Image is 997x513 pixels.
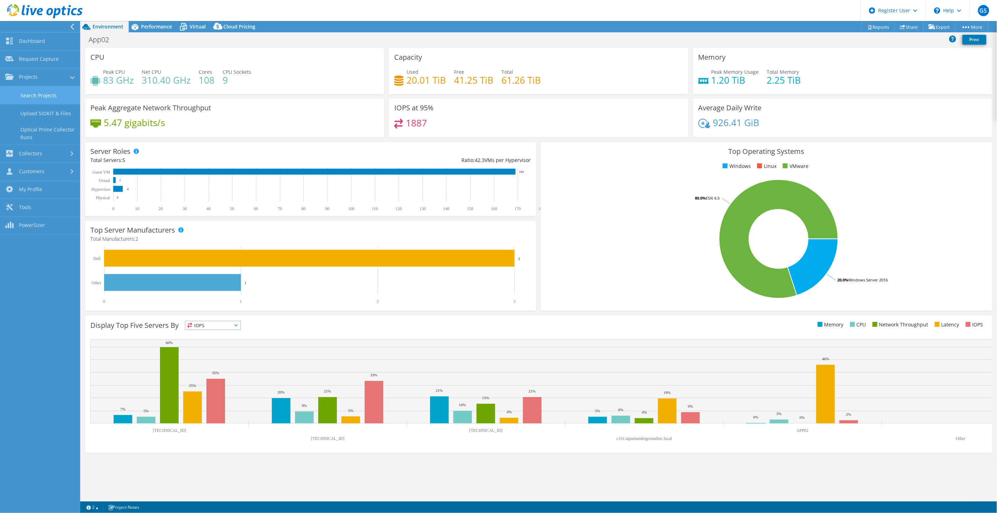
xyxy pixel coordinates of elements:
[711,69,759,75] span: Peak Memory Usage
[104,119,165,126] h4: 5.47 gigabits/s
[212,371,219,375] text: 35%
[183,206,187,211] text: 30
[848,277,888,283] tspan: Windows Server 2016
[223,23,255,30] span: Cloud Pricing
[90,235,531,243] h4: Total Manufacturers:
[846,412,851,416] text: 2%
[189,383,196,388] text: 25%
[515,206,521,211] text: 170
[518,256,520,261] text: 3
[185,321,241,330] span: IOPS
[459,403,466,407] text: 10%
[507,410,512,414] text: 4%
[816,321,844,329] li: Memory
[325,206,330,211] text: 90
[934,7,940,14] svg: \n
[135,206,139,211] text: 10
[127,187,129,191] text: 4
[301,206,306,211] text: 80
[278,206,282,211] text: 70
[454,69,464,75] span: Free
[482,396,489,400] text: 15%
[244,281,247,285] text: 1
[664,390,671,395] text: 19%
[469,428,503,433] text: [TECHNICAL_ID]
[199,76,215,84] h4: 108
[933,321,959,329] li: Latency
[223,69,251,75] span: CPU Sockets
[190,23,206,30] span: Virtual
[90,104,211,112] h3: Peak Aggregate Network Throughput
[711,76,759,84] h4: 1.20 TiB
[394,104,434,112] h3: IOPS at 95%
[98,178,110,183] text: Virtual
[90,226,175,234] h3: Top Server Manufacturers
[501,69,513,75] span: Total
[153,428,186,433] text: [TECHNICAL_ID]
[407,76,446,84] h4: 20.01 TiB
[407,69,418,75] span: Used
[616,436,672,441] text: c101.tapaniundergroundinc.local
[767,76,801,84] h4: 2.25 TiB
[90,53,104,61] h3: CPU
[206,206,211,211] text: 40
[713,119,760,126] h4: 926.41 GiB
[529,389,536,393] text: 21%
[861,21,895,32] a: Reports
[443,206,449,211] text: 140
[618,408,624,412] text: 6%
[199,69,212,75] span: Cores
[978,5,989,16] span: GS
[92,23,123,30] span: Environment
[755,162,776,170] li: Linux
[513,299,516,304] text: 3
[103,76,134,84] h4: 83 GHz
[103,69,125,75] span: Peak CPU
[394,53,422,61] h3: Capacity
[420,206,426,211] text: 130
[90,156,311,164] div: Total Servers:
[695,195,706,201] tspan: 80.0%
[396,206,402,211] text: 120
[776,411,782,416] text: 3%
[519,170,524,174] text: 169
[159,206,163,211] text: 20
[923,21,956,32] a: Export
[848,321,866,329] li: CPU
[963,35,986,45] a: Print
[370,373,377,377] text: 33%
[142,69,161,75] span: Net CPU
[117,196,119,199] text: 0
[240,299,242,304] text: 1
[642,410,647,414] text: 4%
[90,148,130,155] h3: Server Roles
[324,389,331,393] text: 21%
[467,206,473,211] text: 150
[311,436,345,441] text: [TECHNICAL_ID]
[91,187,110,192] text: Hypervisor
[277,390,285,394] text: 20%
[964,321,983,329] li: IOPS
[822,357,829,361] text: 46%
[895,21,923,32] a: Share
[706,195,720,201] tspan: ESXi 6.5
[85,36,120,44] h1: App02
[871,321,928,329] li: Network Throughput
[377,299,379,304] text: 2
[142,76,191,84] h4: 310.40 GHz
[753,415,759,419] text: 0%
[311,156,531,164] div: Ratio: VMs per Hypervisor
[781,162,809,170] li: VMware
[103,299,105,304] text: 0
[406,119,427,127] h4: 1887
[348,206,354,211] text: 100
[122,157,125,163] span: 5
[767,69,799,75] span: Total Memory
[698,104,762,112] h3: Average Daily Write
[372,206,378,211] text: 110
[93,256,101,261] text: Dell
[491,206,497,211] text: 160
[141,23,172,30] span: Performance
[797,428,809,433] text: APP02
[698,53,726,61] h3: Memory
